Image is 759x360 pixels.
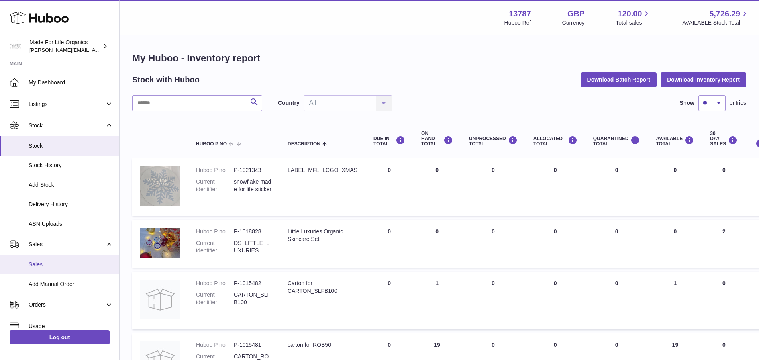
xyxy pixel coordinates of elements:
[234,341,272,349] dd: P-1015481
[461,158,526,216] td: 0
[196,228,234,235] dt: Huboo P no
[413,272,461,329] td: 1
[29,47,202,53] span: [PERSON_NAME][EMAIL_ADDRESS][PERSON_NAME][DOMAIN_NAME]
[365,272,413,329] td: 0
[29,201,113,208] span: Delivery History
[288,280,357,295] div: Carton for CARTON_SLFB100
[710,131,737,147] div: 30 DAY SALES
[593,136,640,147] div: QUARANTINED Total
[682,8,749,27] a: 5,726.29 AVAILABLE Stock Total
[10,330,110,344] a: Log out
[533,136,577,147] div: ALLOCATED Total
[196,280,234,287] dt: Huboo P no
[132,52,746,65] h1: My Huboo - Inventory report
[682,19,749,27] span: AVAILABLE Stock Total
[29,301,105,309] span: Orders
[509,8,531,19] strong: 13787
[140,166,180,206] img: product image
[29,323,113,330] span: Usage
[196,141,227,147] span: Huboo P no
[461,272,526,329] td: 0
[196,291,234,306] dt: Current identifier
[615,167,618,173] span: 0
[648,220,702,268] td: 0
[661,72,746,87] button: Download Inventory Report
[648,272,702,329] td: 1
[234,239,272,254] dd: DS_LITTLE_LUXURIES
[29,280,113,288] span: Add Manual Order
[140,228,180,258] img: product image
[140,280,180,319] img: product image
[702,158,745,216] td: 0
[288,228,357,243] div: Little Luxuries Organic Skincare Set
[196,239,234,254] dt: Current identifier
[615,280,618,286] span: 0
[618,8,642,19] span: 120.00
[615,342,618,348] span: 0
[656,136,694,147] div: AVAILABLE Total
[234,228,272,235] dd: P-1018828
[413,220,461,268] td: 0
[29,79,113,86] span: My Dashboard
[526,272,585,329] td: 0
[29,181,113,189] span: Add Stock
[616,8,651,27] a: 120.00 Total sales
[278,99,300,107] label: Country
[234,178,272,193] dd: snowflake made for life sticker
[288,341,357,349] div: carton for ROB50
[29,261,113,268] span: Sales
[29,241,105,248] span: Sales
[702,272,745,329] td: 0
[365,158,413,216] td: 0
[29,122,105,129] span: Stock
[234,280,272,287] dd: P-1015482
[29,100,105,108] span: Listings
[234,291,272,306] dd: CARTON_SLFB100
[365,220,413,268] td: 0
[461,220,526,268] td: 0
[29,39,101,54] div: Made For Life Organics
[567,8,584,19] strong: GBP
[29,220,113,228] span: ASN Uploads
[413,158,461,216] td: 0
[730,99,746,107] span: entries
[469,136,518,147] div: UNPROCESSED Total
[615,228,618,235] span: 0
[562,19,585,27] div: Currency
[196,178,234,193] dt: Current identifier
[421,131,453,147] div: ON HAND Total
[373,136,405,147] div: DUE IN TOTAL
[132,74,200,85] h2: Stock with Huboo
[702,220,745,268] td: 2
[288,166,357,174] div: LABEL_MFL_LOGO_XMAS
[581,72,657,87] button: Download Batch Report
[526,220,585,268] td: 0
[196,341,234,349] dt: Huboo P no
[616,19,651,27] span: Total sales
[709,8,740,19] span: 5,726.29
[234,166,272,174] dd: P-1021343
[526,158,585,216] td: 0
[504,19,531,27] div: Huboo Ref
[196,166,234,174] dt: Huboo P no
[648,158,702,216] td: 0
[680,99,694,107] label: Show
[288,141,320,147] span: Description
[29,162,113,169] span: Stock History
[29,142,113,150] span: Stock
[10,40,22,52] img: geoff.winwood@madeforlifeorganics.com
